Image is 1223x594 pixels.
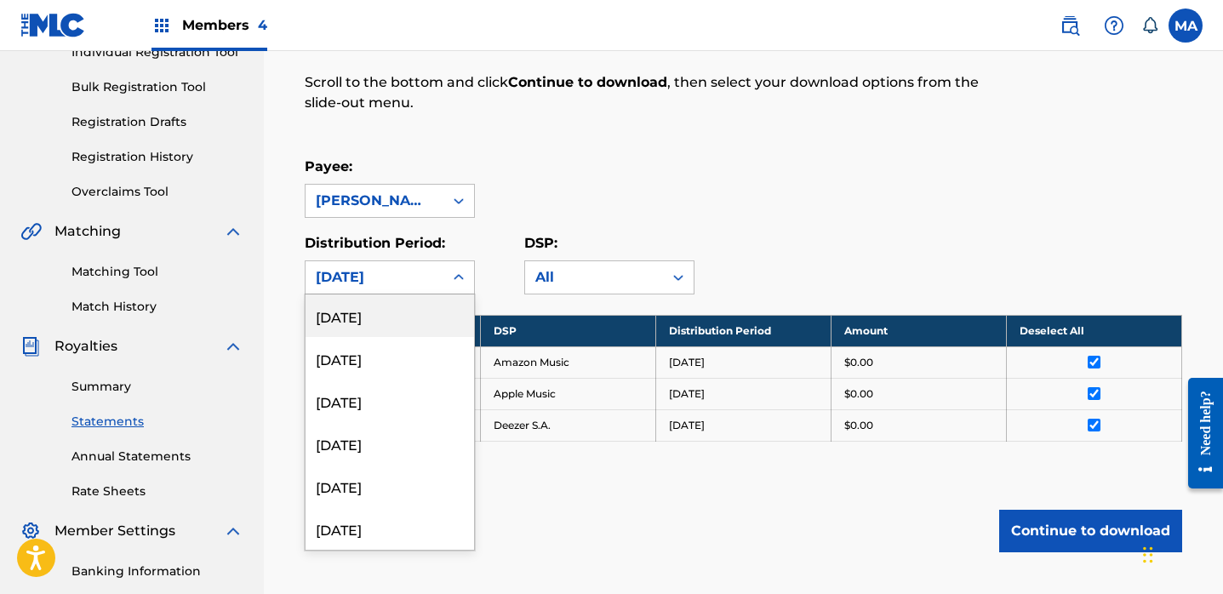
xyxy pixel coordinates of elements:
[1104,15,1124,36] img: help
[20,521,41,541] img: Member Settings
[151,15,172,36] img: Top Rightsholders
[71,298,243,316] a: Match History
[71,78,243,96] a: Bulk Registration Tool
[655,346,831,378] td: [DATE]
[71,378,243,396] a: Summary
[655,315,831,346] th: Distribution Period
[71,413,243,431] a: Statements
[1097,9,1131,43] div: Help
[305,235,445,251] label: Distribution Period:
[1053,9,1087,43] a: Public Search
[844,355,873,370] p: $0.00
[844,386,873,402] p: $0.00
[20,336,41,357] img: Royalties
[20,221,42,242] img: Matching
[535,267,653,288] div: All
[54,221,121,242] span: Matching
[1169,9,1203,43] div: User Menu
[655,409,831,441] td: [DATE]
[306,337,474,380] div: [DATE]
[71,263,243,281] a: Matching Tool
[54,336,117,357] span: Royalties
[54,521,175,541] span: Member Settings
[223,336,243,357] img: expand
[1138,512,1223,594] iframe: Chat Widget
[306,507,474,550] div: [DATE]
[182,15,267,35] span: Members
[71,563,243,580] a: Banking Information
[524,235,557,251] label: DSP:
[1143,529,1153,580] div: Drag
[1175,365,1223,502] iframe: Resource Center
[71,483,243,500] a: Rate Sheets
[999,510,1182,552] button: Continue to download
[223,521,243,541] img: expand
[831,315,1006,346] th: Amount
[305,158,352,174] label: Payee:
[1141,17,1158,34] div: Notifications
[306,422,474,465] div: [DATE]
[480,346,655,378] td: Amazon Music
[223,221,243,242] img: expand
[71,113,243,131] a: Registration Drafts
[71,43,243,61] a: Individual Registration Tool
[306,294,474,337] div: [DATE]
[71,183,243,201] a: Overclaims Tool
[316,267,433,288] div: [DATE]
[844,418,873,433] p: $0.00
[480,315,655,346] th: DSP
[480,378,655,409] td: Apple Music
[655,378,831,409] td: [DATE]
[508,74,667,90] strong: Continue to download
[258,17,267,33] span: 4
[480,409,655,441] td: Deezer S.A.
[1060,15,1080,36] img: search
[305,72,980,113] p: Scroll to the bottom and click , then select your download options from the slide-out menu.
[306,465,474,507] div: [DATE]
[71,148,243,166] a: Registration History
[306,380,474,422] div: [DATE]
[316,191,433,211] div: [PERSON_NAME] MUSIC
[71,448,243,465] a: Annual Statements
[20,13,86,37] img: MLC Logo
[1006,315,1181,346] th: Deselect All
